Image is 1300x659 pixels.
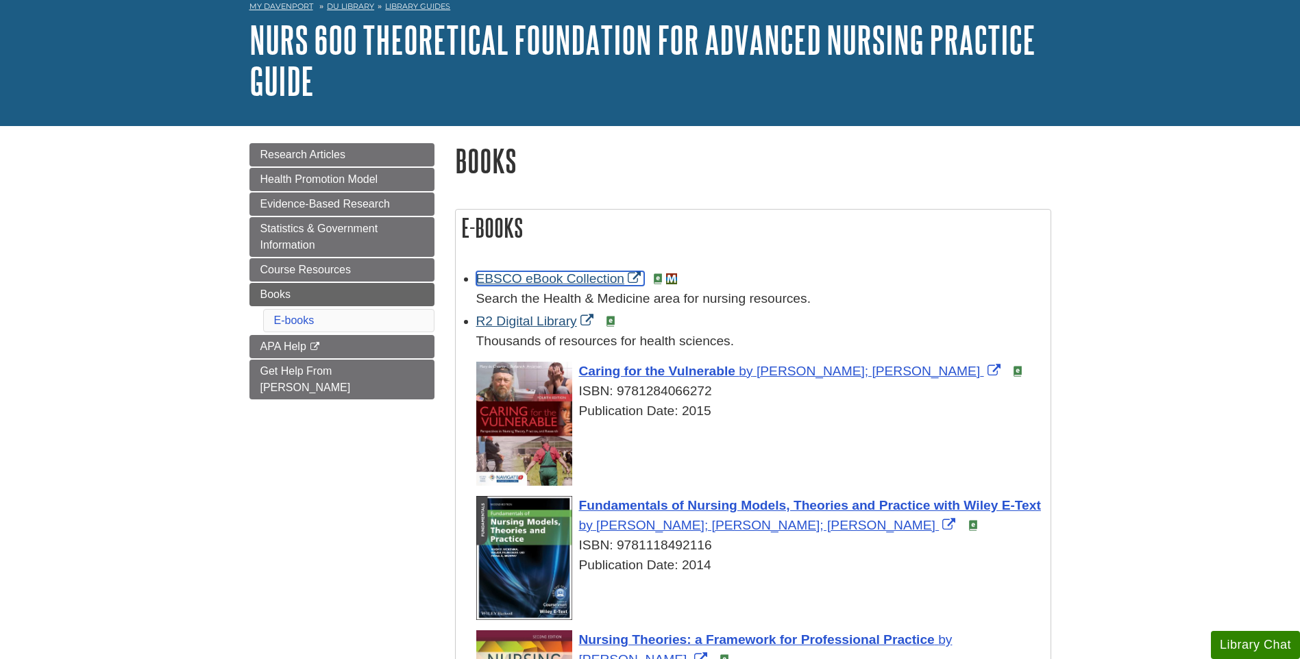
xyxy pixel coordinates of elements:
[260,264,352,275] span: Course Resources
[1012,366,1023,377] img: e-Book
[476,314,597,328] a: Link opens in new window
[476,401,1044,421] div: Publication Date: 2015
[249,143,434,399] div: Guide Page Menu
[249,143,434,166] a: Research Articles
[249,283,434,306] a: Books
[327,1,374,11] a: DU Library
[260,340,306,352] span: APA Help
[260,149,346,160] span: Research Articles
[455,143,1051,178] h1: Books
[385,1,450,11] a: Library Guides
[260,223,378,251] span: Statistics & Government Information
[249,360,434,399] a: Get Help From [PERSON_NAME]
[249,258,434,282] a: Course Resources
[476,289,1044,309] div: Search the Health & Medicine area for nursing resources.
[579,498,1041,532] a: Link opens in new window
[579,364,736,378] span: Caring for the Vulnerable
[476,536,1044,556] div: ISBN: 9781118492116
[757,364,980,378] span: [PERSON_NAME]; [PERSON_NAME]
[739,364,752,378] span: by
[476,556,1044,575] div: Publication Date: 2014
[579,518,593,532] span: by
[968,520,979,531] img: e-Book
[1211,631,1300,659] button: Library Chat
[476,271,645,286] a: Link opens in new window
[249,1,313,12] a: My Davenport
[938,632,952,647] span: by
[596,518,935,532] span: [PERSON_NAME]; [PERSON_NAME]; [PERSON_NAME]
[260,198,390,210] span: Evidence-Based Research
[260,288,291,300] span: Books
[456,210,1051,246] h2: E-books
[605,316,616,327] img: e-Book
[476,382,1044,401] div: ISBN: 9781284066272
[652,273,663,284] img: e-Book
[579,632,935,647] span: Nursing Theories: a Framework for Professional Practice
[249,18,1035,102] a: NURS 600 Theoretical Foundation for Advanced Nursing Practice Guide
[579,498,1041,512] span: Fundamentals of Nursing Models, Theories and Practice with Wiley E-Text
[476,332,1044,351] div: Thousands of resources for health sciences.
[666,273,677,284] img: MeL (Michigan electronic Library)
[309,343,321,351] i: This link opens in a new window
[249,168,434,191] a: Health Promotion Model
[249,335,434,358] a: APA Help
[249,217,434,257] a: Statistics & Government Information
[260,365,351,393] span: Get Help From [PERSON_NAME]
[260,173,378,185] span: Health Promotion Model
[249,192,434,216] a: Evidence-Based Research
[274,314,315,326] a: E-books
[579,364,1004,378] a: Link opens in new window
